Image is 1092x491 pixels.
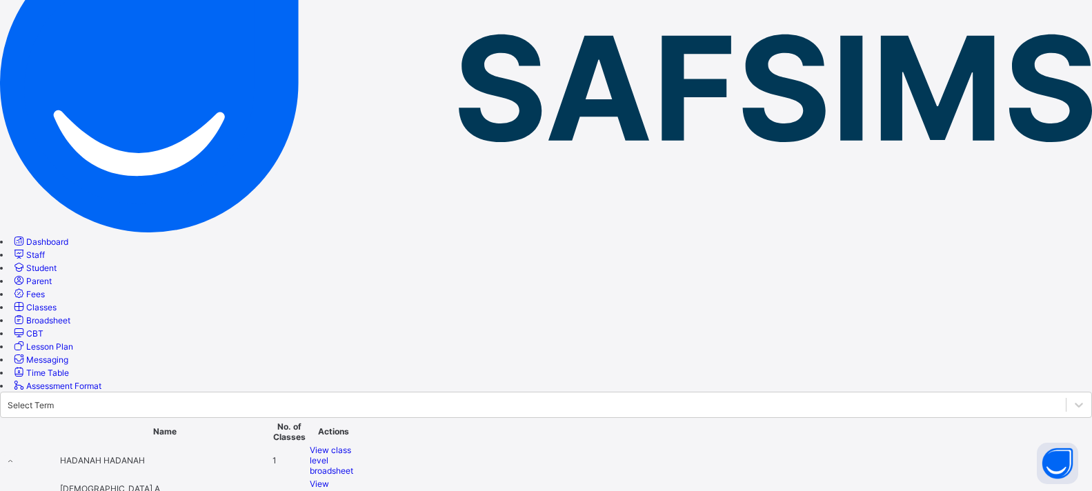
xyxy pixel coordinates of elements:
[12,276,52,286] a: Parent
[26,289,45,299] span: Fees
[272,421,308,443] th: No. of Classes
[12,250,45,260] a: Staff
[26,341,73,352] span: Lesson Plan
[310,445,358,476] a: View class level broadsheet
[310,445,353,476] span: View class level broadsheet
[12,302,57,312] a: Classes
[309,421,359,443] th: Actions
[12,341,73,352] a: Lesson Plan
[12,328,43,339] a: CBT
[60,455,103,465] span: HADANAH
[26,237,68,247] span: Dashboard
[26,328,43,339] span: CBT
[12,289,45,299] a: Fees
[26,354,68,365] span: Messaging
[272,455,277,465] span: 1
[8,399,54,410] div: Select Term
[12,368,69,378] a: Time Table
[26,263,57,273] span: Student
[26,250,45,260] span: Staff
[26,276,52,286] span: Parent
[12,315,70,325] a: Broadsheet
[12,263,57,273] a: Student
[12,381,101,391] a: Assessment Format
[26,381,101,391] span: Assessment Format
[1037,443,1078,484] button: Open asap
[26,302,57,312] span: Classes
[103,455,145,465] span: HADANAH
[59,421,270,443] th: Name
[26,315,70,325] span: Broadsheet
[26,368,69,378] span: Time Table
[12,237,68,247] a: Dashboard
[12,354,68,365] a: Messaging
